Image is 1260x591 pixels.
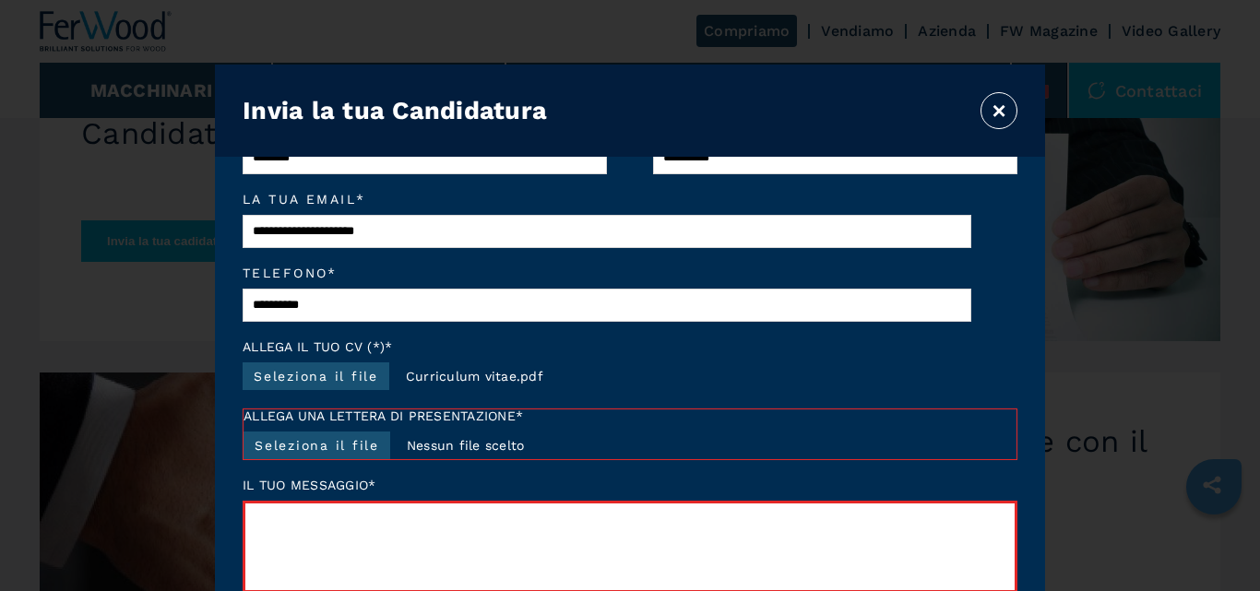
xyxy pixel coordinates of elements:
[243,340,1017,353] em: Allega il tuo cv (*)
[243,289,971,322] input: Telefono*
[244,409,1016,422] em: Allega una lettera di presentazione
[243,362,389,390] label: Seleziona il file
[243,266,971,279] em: Telefono
[243,141,607,174] input: Il tuo nome*
[243,479,1017,491] label: Il tuo messaggio
[399,431,532,459] span: Nessun file scelto
[398,362,551,390] span: Curriculum vitae.pdf
[243,96,547,125] h3: Invia la tua Candidatura
[981,92,1017,129] button: ×
[244,431,390,459] label: Seleziona il file
[243,215,971,248] input: La tua email*
[653,141,1017,174] input: Il tuo cognome*
[243,193,971,206] em: La tua email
